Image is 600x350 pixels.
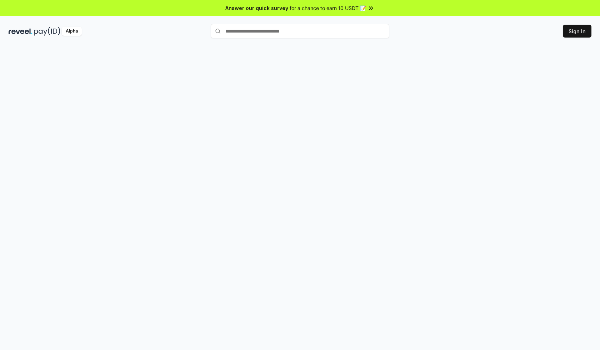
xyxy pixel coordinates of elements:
[563,25,591,38] button: Sign In
[62,27,82,36] div: Alpha
[34,27,60,36] img: pay_id
[225,4,288,12] span: Answer our quick survey
[290,4,366,12] span: for a chance to earn 10 USDT 📝
[9,27,32,36] img: reveel_dark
